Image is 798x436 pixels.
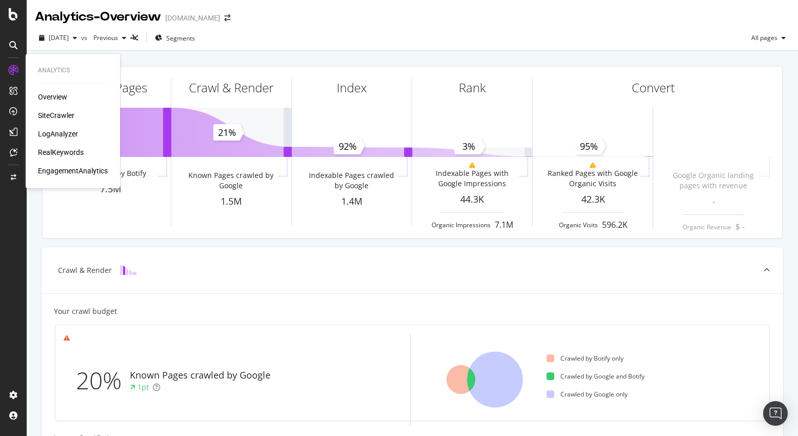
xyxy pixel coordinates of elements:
[459,79,486,96] div: Rank
[35,8,161,26] div: Analytics - Overview
[224,14,230,22] div: arrow-right-arrow-left
[763,401,788,426] div: Open Intercom Messenger
[76,364,130,398] div: 20%
[89,30,130,46] button: Previous
[38,66,108,75] div: Analytics
[38,147,84,157] a: RealKeywords
[495,219,513,231] div: 7.1M
[432,221,491,229] div: Organic Impressions
[130,369,270,382] div: Known Pages crawled by Google
[166,34,195,43] span: Segments
[412,193,532,206] div: 44.3K
[171,195,291,208] div: 1.5M
[186,170,277,191] div: Known Pages crawled by Google
[35,30,81,46] button: [DATE]
[189,79,274,96] div: Crawl & Render
[58,265,112,275] div: Crawl & Render
[38,166,108,176] a: EngagementAnalytics
[38,129,78,139] a: LogAnalyzer
[51,183,171,196] div: 7.5M
[38,110,74,121] a: SiteCrawler
[337,79,367,96] div: Index
[427,168,518,189] div: Indexable Pages with Google Impressions
[54,306,117,316] div: Your crawl budget
[292,195,412,208] div: 1.4M
[89,33,118,42] span: Previous
[165,13,220,23] div: [DOMAIN_NAME]
[306,170,397,191] div: Indexable Pages crawled by Google
[547,354,624,363] div: Crawled by Botify only
[120,265,137,275] img: block-icon
[38,92,67,102] a: Overview
[547,372,645,381] div: Crawled by Google and Botify
[81,33,89,42] span: vs
[747,33,777,42] span: All pages
[547,390,628,399] div: Crawled by Google only
[138,382,149,392] div: 1pt
[151,30,199,46] button: Segments
[747,30,790,46] button: All pages
[49,33,69,42] span: 2025 Sep. 4th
